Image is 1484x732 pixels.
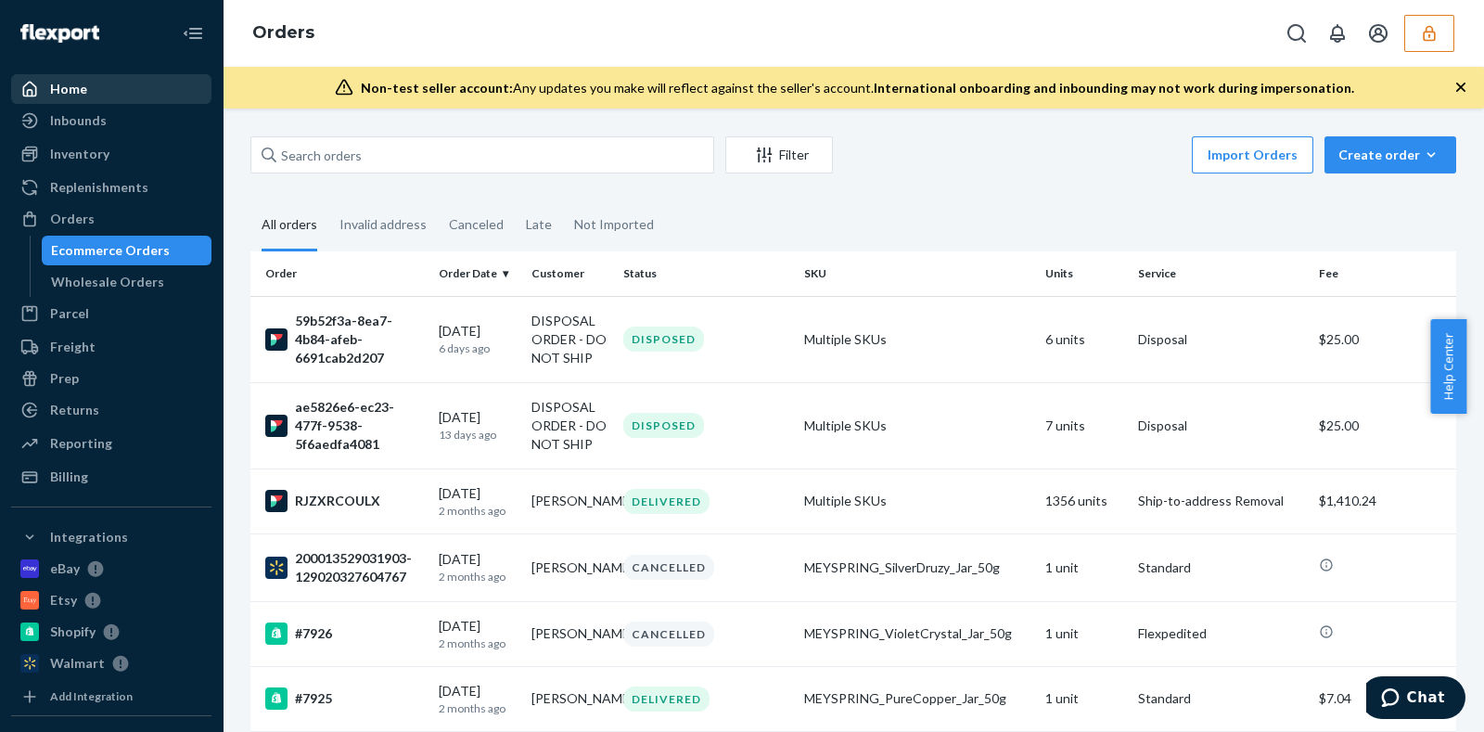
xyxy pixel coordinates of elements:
[439,503,517,519] p: 2 months ago
[50,80,87,98] div: Home
[1430,319,1466,414] button: Help Center
[50,434,112,453] div: Reporting
[11,686,211,708] a: Add Integration
[804,624,1030,643] div: MEYSPRING_VioletCrystal_Jar_50g
[50,591,77,610] div: Etsy
[11,395,211,425] a: Returns
[439,408,517,443] div: [DATE]
[439,484,517,519] div: [DATE]
[42,236,212,265] a: Ecommerce Orders
[11,173,211,202] a: Replenishments
[574,200,654,249] div: Not Imported
[623,327,704,352] div: DISPOSED
[20,24,99,43] img: Flexport logo
[623,687,710,712] div: DELIVERED
[50,468,88,486] div: Billing
[252,22,314,43] a: Orders
[524,469,617,533] td: [PERSON_NAME]
[1131,382,1311,469] td: Disposal
[339,200,427,249] div: Invalid address
[1360,15,1397,52] button: Open account menu
[431,251,524,296] th: Order Date
[726,146,832,164] div: Filter
[797,469,1038,533] td: Multiple SKUs
[1278,15,1315,52] button: Open Search Box
[11,204,211,234] a: Orders
[50,559,80,578] div: eBay
[11,649,211,678] a: Walmart
[50,178,148,197] div: Replenishments
[11,462,211,492] a: Billing
[1311,469,1456,533] td: $1,410.24
[11,364,211,393] a: Prep
[50,654,105,673] div: Walmart
[526,200,552,249] div: Late
[11,585,211,615] a: Etsy
[1311,666,1456,731] td: $7.04
[11,332,211,362] a: Freight
[50,401,99,419] div: Returns
[50,111,107,130] div: Inbounds
[439,569,517,584] p: 2 months ago
[449,200,504,249] div: Canceled
[804,689,1030,708] div: MEYSPRING_PureCopper_Jar_50g
[804,559,1030,577] div: MEYSPRING_SilverDruzy_Jar_50g
[11,617,211,647] a: Shopify
[11,139,211,169] a: Inventory
[623,555,714,580] div: CANCELLED
[439,550,517,584] div: [DATE]
[1311,251,1456,296] th: Fee
[265,398,424,454] div: ae5826e6-ec23-477f-9538-5f6aedfa4081
[797,382,1038,469] td: Multiple SKUs
[1038,382,1131,469] td: 7 units
[1311,296,1456,382] td: $25.00
[524,296,617,382] td: DISPOSAL ORDER - DO NOT SHIP
[11,522,211,552] button: Integrations
[725,136,833,173] button: Filter
[51,241,170,260] div: Ecommerce Orders
[1192,136,1313,173] button: Import Orders
[439,636,517,651] p: 2 months ago
[623,489,710,514] div: DELIVERED
[797,296,1038,382] td: Multiple SKUs
[1038,469,1131,533] td: 1356 units
[262,200,317,251] div: All orders
[50,528,128,546] div: Integrations
[1038,296,1131,382] td: 6 units
[11,299,211,328] a: Parcel
[250,251,431,296] th: Order
[361,79,1354,97] div: Any updates you make will reflect against the seller's account.
[1131,469,1311,533] td: Ship-to-address Removal
[1311,382,1456,469] td: $25.00
[797,251,1038,296] th: SKU
[42,267,212,297] a: Wholesale Orders
[11,74,211,104] a: Home
[524,601,617,666] td: [PERSON_NAME]
[1038,251,1131,296] th: Units
[265,549,424,586] div: 200013529031903-129020327604767
[439,340,517,356] p: 6 days ago
[1138,689,1304,708] p: Standard
[439,700,517,716] p: 2 months ago
[524,666,617,731] td: [PERSON_NAME]
[1366,676,1465,723] iframe: Opens a widget where you can chat to one of our agents
[174,15,211,52] button: Close Navigation
[874,80,1354,96] span: International onboarding and inbounding may not work during impersonation.
[265,490,424,512] div: RJZXRCOULX
[439,427,517,443] p: 13 days ago
[623,622,714,647] div: CANCELLED
[524,382,617,469] td: DISPOSAL ORDER - DO NOT SHIP
[439,322,517,356] div: [DATE]
[51,273,164,291] div: Wholesale Orders
[1338,146,1442,164] div: Create order
[1131,296,1311,382] td: Disposal
[50,210,95,228] div: Orders
[50,369,79,388] div: Prep
[50,304,89,323] div: Parcel
[439,682,517,716] div: [DATE]
[1038,601,1131,666] td: 1 unit
[531,265,609,281] div: Customer
[50,623,96,641] div: Shopify
[265,623,424,645] div: #7926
